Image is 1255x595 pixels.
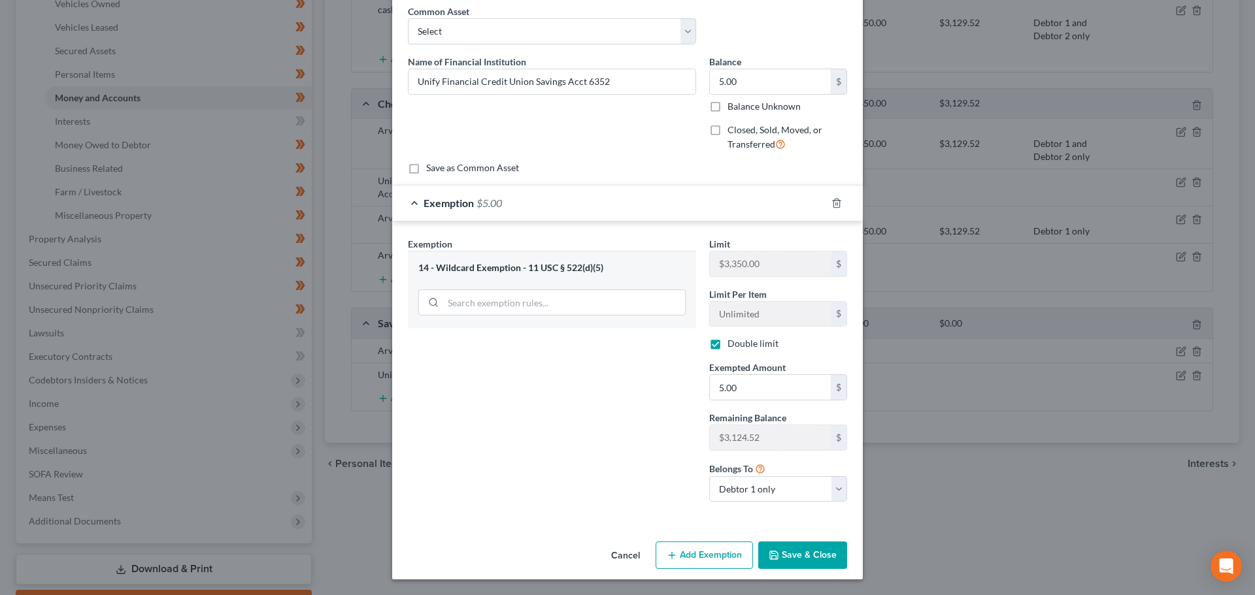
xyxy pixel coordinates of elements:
[710,375,831,400] input: 0.00
[709,463,753,474] span: Belongs To
[426,161,519,174] label: Save as Common Asset
[710,302,831,327] input: --
[728,337,778,350] label: Double limit
[418,262,686,274] div: 14 - Wildcard Exemption - 11 USC § 522(d)(5)
[710,251,831,276] input: --
[831,375,846,400] div: $
[408,238,452,249] span: Exemption
[831,302,846,327] div: $
[709,287,767,301] label: Limit Per Item
[728,100,801,113] label: Balance Unknown
[601,543,650,569] button: Cancel
[728,124,822,150] span: Closed, Sold, Moved, or Transferred
[477,197,502,209] span: $5.00
[831,251,846,276] div: $
[1211,551,1242,582] div: Open Intercom Messenger
[408,5,469,18] label: Common Asset
[758,541,847,569] button: Save & Close
[709,238,730,249] span: Limit
[656,541,753,569] button: Add Exemption
[408,56,526,67] span: Name of Financial Institution
[709,411,786,425] label: Remaining Balance
[443,290,685,315] input: Search exemption rules...
[831,69,846,94] div: $
[409,69,695,94] input: Enter name...
[710,425,831,450] input: --
[710,69,831,94] input: 0.00
[709,55,741,69] label: Balance
[709,362,786,373] span: Exempted Amount
[831,425,846,450] div: $
[424,197,474,209] span: Exemption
